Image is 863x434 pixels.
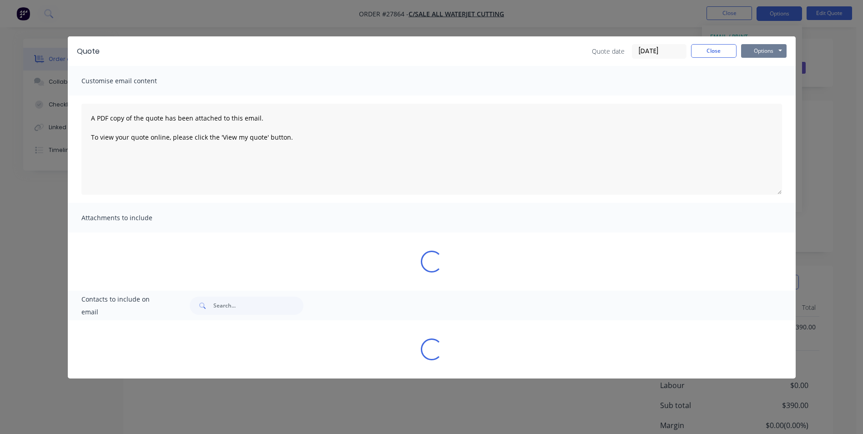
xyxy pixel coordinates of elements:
[81,104,782,195] textarea: A PDF copy of the quote has been attached to this email. To view your quote online, please click ...
[592,46,625,56] span: Quote date
[77,46,100,57] div: Quote
[81,75,182,87] span: Customise email content
[81,212,182,224] span: Attachments to include
[213,297,303,315] input: Search...
[691,44,737,58] button: Close
[81,293,167,318] span: Contacts to include on email
[741,44,787,58] button: Options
